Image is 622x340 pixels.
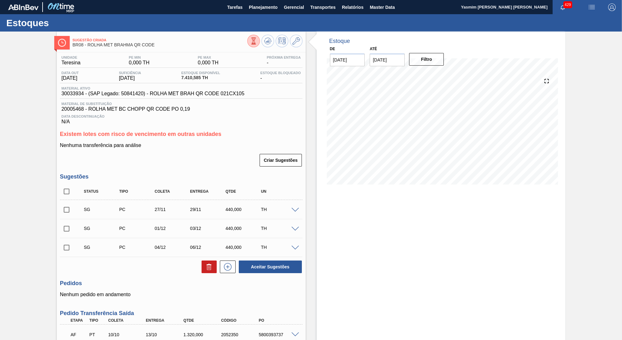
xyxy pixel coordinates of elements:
div: 13/10/2025 [144,332,186,337]
span: Tarefas [227,3,243,11]
span: Sugestão Criada [73,38,247,42]
div: Aceitar Sugestões [236,260,302,274]
span: Relatórios [342,3,363,11]
div: Pedido de Compra [118,245,157,250]
span: 20005468 - ROLHA MET BC CHOPP QR CODE PO 0,19 [62,106,301,112]
span: 429 [563,1,572,8]
span: Data Descontinuação [62,114,301,118]
div: Excluir Sugestões [198,261,217,273]
p: Nenhuma transferência para análise [60,143,302,148]
h3: Pedidos [60,280,302,287]
div: Etapa [69,318,89,323]
div: Entrega [189,189,228,194]
span: Material de Substituição [62,102,301,106]
span: Existem lotes com risco de vencimento em outras unidades [60,131,221,137]
div: - [259,71,302,81]
p: Nenhum pedido em andamento [60,292,302,297]
span: Data out [62,71,79,75]
div: Nova sugestão [217,261,236,273]
div: 5800393737 [257,332,299,337]
div: Estoque [329,38,350,44]
span: 30033934 - (SAP Legado: 50841420) - ROLHA MET BRAH QR CODE 021CX105 [62,91,244,97]
div: Tipo [88,318,107,323]
span: Planejamento [249,3,278,11]
div: Coleta [153,189,193,194]
div: Sugestão Criada [82,207,122,212]
div: - [265,56,302,66]
span: Estoque Bloqueado [260,71,301,75]
span: 0,000 TH [198,60,219,66]
span: PE MAX [198,56,219,59]
span: Teresina [62,60,80,66]
span: BR08 - ROLHA MET BRAHMA QR CODE [73,43,247,47]
div: 01/12/2025 [153,226,193,231]
span: PE MIN [129,56,150,59]
button: Notificações [553,3,573,12]
div: 29/11/2025 [189,207,228,212]
div: Pedido de Compra [118,226,157,231]
div: Pedido de Compra [118,207,157,212]
span: Material ativo [62,86,244,90]
div: 06/12/2025 [189,245,228,250]
div: 03/12/2025 [189,226,228,231]
div: TH [259,245,299,250]
button: Filtro [409,53,444,66]
span: Unidade [62,56,80,59]
span: Estoque Disponível [181,71,220,75]
span: [DATE] [119,75,141,81]
span: Transportes [310,3,336,11]
img: TNhmsLtSVTkK8tSr43FrP2fwEKptu5GPRR3wAAAABJRU5ErkJggg== [8,4,38,10]
label: De [330,47,335,51]
img: Logout [608,3,616,11]
button: Ir ao Master Data / Geral [290,35,302,47]
div: 1.320,000 [182,332,224,337]
div: Coleta [107,318,149,323]
div: Sugestão Criada [82,226,122,231]
p: AF [71,332,87,337]
span: [DATE] [62,75,79,81]
button: Criar Sugestões [260,154,302,167]
span: Master Data [370,3,395,11]
span: Suficiência [119,71,141,75]
div: TH [259,226,299,231]
div: Sugestão Criada [82,245,122,250]
div: TH [259,207,299,212]
div: Criar Sugestões [260,153,302,167]
div: Qtde [182,318,224,323]
div: 10/10/2025 [107,332,149,337]
span: 7.410,585 TH [181,75,220,80]
h1: Estoques [6,19,118,26]
input: dd/mm/yyyy [370,54,405,66]
div: 440,000 [224,226,264,231]
div: Status [82,189,122,194]
h3: Sugestões [60,173,302,180]
label: Até [370,47,377,51]
div: UN [259,189,299,194]
div: 440,000 [224,207,264,212]
div: Código [220,318,262,323]
span: Próxima Entrega [267,56,301,59]
button: Aceitar Sugestões [239,261,302,273]
div: 27/11/2025 [153,207,193,212]
input: dd/mm/yyyy [330,54,365,66]
div: 440,000 [224,245,264,250]
span: Gerencial [284,3,304,11]
button: Atualizar Gráfico [261,35,274,47]
div: N/A [60,112,302,125]
span: 0,000 TH [129,60,150,66]
div: PO [257,318,299,323]
div: Tipo [118,189,157,194]
div: 2052350 [220,332,262,337]
div: Entrega [144,318,186,323]
img: userActions [588,3,596,11]
button: Programar Estoque [276,35,288,47]
div: Pedido de Transferência [88,332,107,337]
div: 04/12/2025 [153,245,193,250]
button: Visão Geral dos Estoques [247,35,260,47]
h3: Pedido Transferência Saída [60,310,302,317]
img: Ícone [58,39,66,47]
div: Qtde [224,189,264,194]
